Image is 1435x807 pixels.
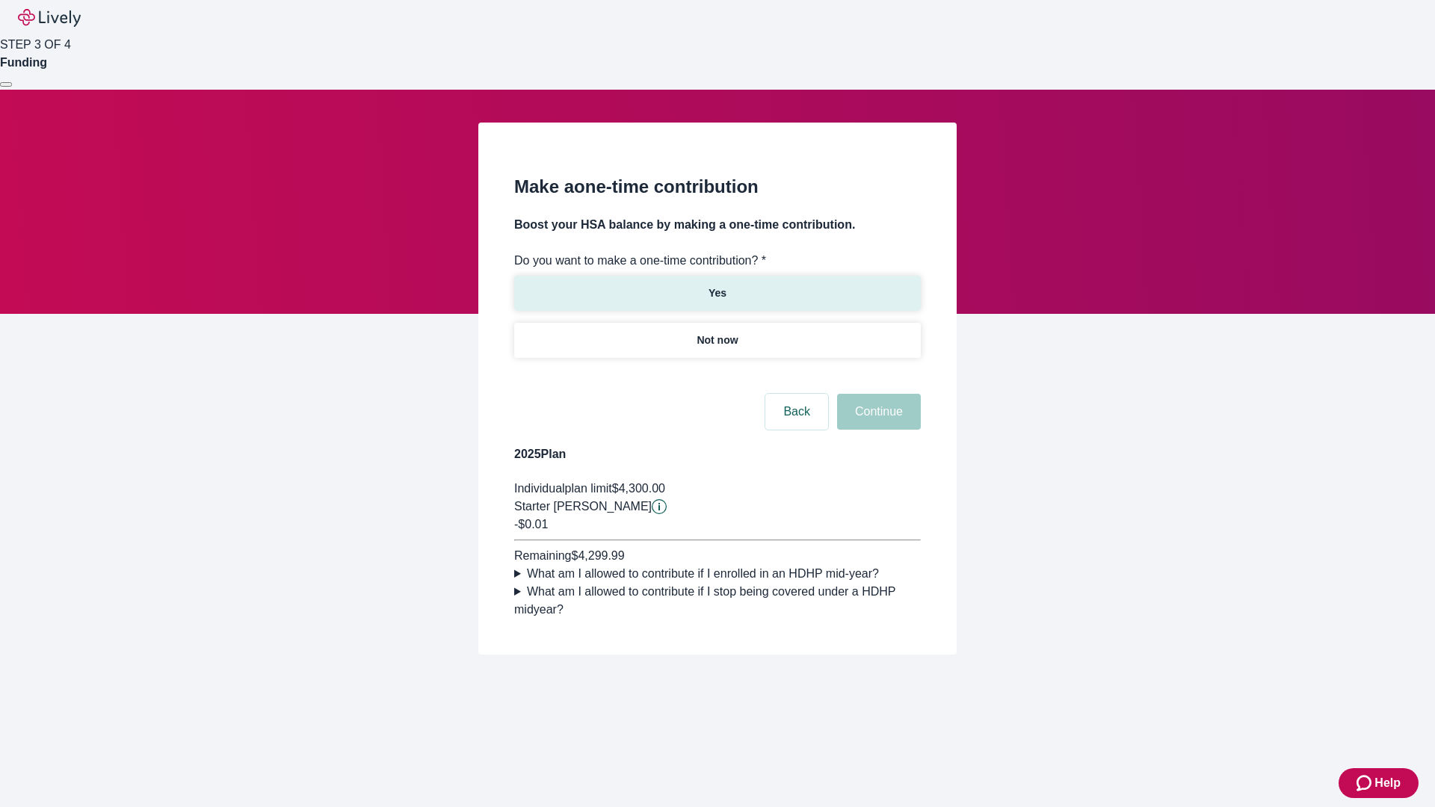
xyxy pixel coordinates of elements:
[1357,774,1374,792] svg: Zendesk support icon
[697,333,738,348] p: Not now
[514,445,921,463] h4: 2025 Plan
[514,252,766,270] label: Do you want to make a one-time contribution? *
[571,549,624,562] span: $4,299.99
[1339,768,1419,798] button: Zendesk support iconHelp
[1374,774,1401,792] span: Help
[514,173,921,200] h2: Make a one-time contribution
[514,549,571,562] span: Remaining
[514,323,921,358] button: Not now
[709,285,726,301] p: Yes
[514,276,921,311] button: Yes
[514,216,921,234] h4: Boost your HSA balance by making a one-time contribution.
[514,565,921,583] summary: What am I allowed to contribute if I enrolled in an HDHP mid-year?
[514,500,652,513] span: Starter [PERSON_NAME]
[652,499,667,514] button: Lively will contribute $0.01 to establish your account
[514,482,612,495] span: Individual plan limit
[765,394,828,430] button: Back
[18,9,81,27] img: Lively
[612,482,665,495] span: $4,300.00
[514,583,921,619] summary: What am I allowed to contribute if I stop being covered under a HDHP midyear?
[514,518,548,531] span: -$0.01
[652,499,667,514] svg: Starter penny details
